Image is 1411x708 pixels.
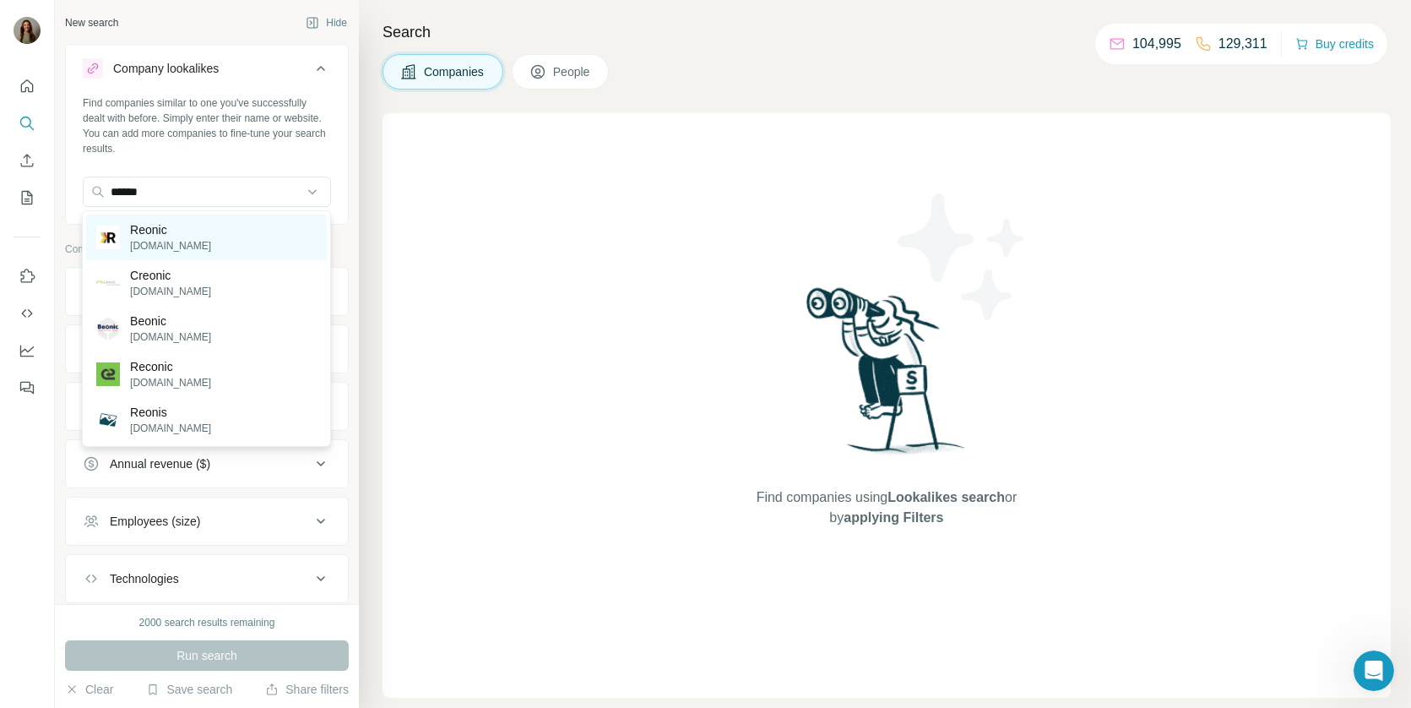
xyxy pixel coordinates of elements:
img: Reonic [96,226,120,249]
p: Reonis [130,404,211,421]
button: Share filters [265,681,349,698]
span: applying Filters [844,510,943,525]
img: Avatar [14,17,41,44]
div: Employees (size) [110,513,200,530]
button: Use Surfe API [14,298,41,329]
img: Surfe Illustration - Stars [887,181,1039,333]
button: Employees (size) [66,501,348,542]
p: Reonic [130,221,211,238]
span: Companies [424,63,486,80]
button: Feedback [14,373,41,403]
button: Enrich CSV [14,145,41,176]
button: Save search [146,681,232,698]
button: Company [66,271,348,312]
button: Quick start [14,71,41,101]
button: Clear [65,681,113,698]
span: Lookalikes search [887,490,1005,504]
div: New search [65,15,118,30]
button: HQ location [66,386,348,427]
p: Company information [65,242,349,257]
button: Dashboard [14,335,41,366]
img: Reconic [96,362,120,386]
p: 129,311 [1218,34,1267,54]
iframe: Intercom live chat [1354,651,1394,691]
p: [DOMAIN_NAME] [130,375,211,390]
img: Beonic [96,317,120,340]
p: [DOMAIN_NAME] [130,329,211,345]
p: Creonic [130,267,211,284]
p: [DOMAIN_NAME] [130,238,211,253]
p: 104,995 [1132,34,1181,54]
h4: Search [383,20,1391,44]
p: Beonic [130,313,211,329]
img: Reonis [96,408,120,432]
button: Company lookalikes [66,48,348,95]
button: My lists [14,182,41,213]
p: [DOMAIN_NAME] [130,421,211,436]
button: Annual revenue ($) [66,444,348,484]
span: People [553,63,592,80]
button: Buy credits [1295,32,1374,56]
button: Technologies [66,558,348,599]
span: Find companies using or by [752,487,1022,528]
div: Company lookalikes [113,60,219,77]
div: Find companies similar to one you've successfully dealt with before. Simply enter their name or w... [83,95,331,156]
button: Search [14,108,41,139]
div: 2000 search results remaining [139,615,275,630]
button: Industry [66,329,348,369]
div: Technologies [110,570,179,587]
p: [DOMAIN_NAME] [130,284,211,299]
div: Annual revenue ($) [110,455,210,472]
img: Surfe Illustration - Woman searching with binoculars [799,283,974,471]
p: Reconic [130,358,211,375]
button: Use Surfe on LinkedIn [14,261,41,291]
button: Hide [294,10,359,35]
img: Creonic [96,271,120,295]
